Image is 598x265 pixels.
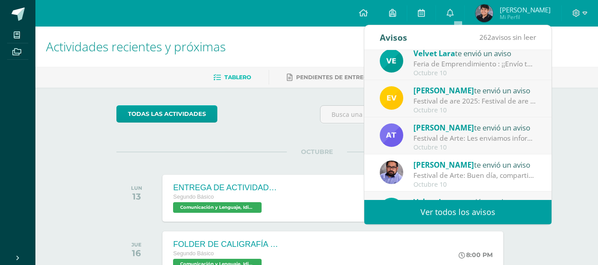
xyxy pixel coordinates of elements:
div: Octubre 10 [413,144,536,151]
span: Velvet Lara [413,197,455,207]
div: FOLDER DE CALIGRAFÍA COMPLETO [173,240,279,249]
a: todas las Actividades [116,105,217,123]
img: 383db5ddd486cfc25017fad405f5d727.png [380,86,403,110]
div: Octubre 10 [413,69,536,77]
div: Festival de are 2025: Festival de are 2025 [413,96,536,106]
div: te envió un aviso [413,196,536,207]
div: 13 [131,191,142,202]
img: 27e538b6313b3d7db7c09170a7e738c5.png [475,4,493,22]
span: [PERSON_NAME] [413,85,474,96]
span: Velvet Lara [413,48,455,58]
div: Festival de Arte: Les enviamos información importante para el festival de Arte [413,133,536,143]
span: Actividades recientes y próximas [46,38,226,55]
span: Pendientes de entrega [296,74,372,81]
a: Tablero [213,70,251,84]
span: [PERSON_NAME] [413,123,474,133]
span: Segundo Básico [173,194,214,200]
span: Segundo Básico [173,250,214,257]
img: aeabfbe216d4830361551c5f8df01f91.png [380,198,403,221]
div: LUN [131,185,142,191]
div: te envió un aviso [413,159,536,170]
img: e0d417c472ee790ef5578283e3430836.png [380,123,403,147]
div: Festival de Arte: Buen día, compartimos información importante sobre nuestro festival artístico. ... [413,170,536,181]
span: 262 [479,32,491,42]
span: [PERSON_NAME] [500,5,551,14]
div: Octubre 10 [413,107,536,114]
a: Ver todos los avisos [364,200,552,224]
div: Feria de Emprendimiento : ¡¡Envío tarjeta de felicitación!! [413,59,536,69]
div: te envió un aviso [413,122,536,133]
img: fe2f5d220dae08f5bb59c8e1ae6aeac3.png [380,161,403,184]
span: [PERSON_NAME] [413,160,474,170]
div: Avisos [380,25,407,50]
a: Pendientes de entrega [287,70,372,84]
span: Tablero [224,74,251,81]
div: ENTREGA DE ACTIVIDADES DEL LIBRO DE LENGUAJE [173,183,279,192]
div: Octubre 10 [413,181,536,188]
span: avisos sin leer [479,32,536,42]
div: te envió un aviso [413,84,536,96]
div: 8:00 PM [459,251,493,259]
div: 16 [131,248,142,258]
div: te envió un aviso [413,47,536,59]
input: Busca una actividad próxima aquí... [320,106,517,123]
img: aeabfbe216d4830361551c5f8df01f91.png [380,49,403,73]
span: OCTUBRE [287,148,347,156]
span: Mi Perfil [500,13,551,21]
div: JUE [131,242,142,248]
span: Comunicación y Lenguaje, Idioma Español 'B' [173,202,262,213]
